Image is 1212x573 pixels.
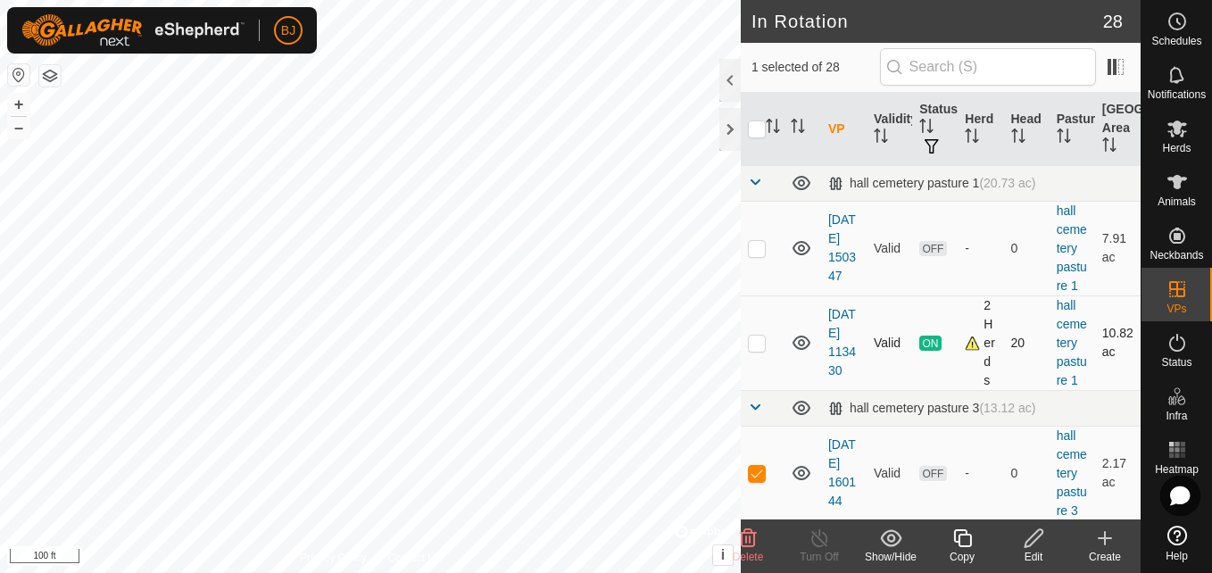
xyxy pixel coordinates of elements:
[721,547,725,562] span: i
[919,121,934,136] p-sorticon: Activate to sort
[828,212,856,283] a: [DATE] 150347
[919,241,946,256] span: OFF
[1057,131,1071,145] p-sorticon: Activate to sort
[1004,295,1050,390] td: 20
[1050,93,1095,166] th: Pasture
[8,64,29,86] button: Reset Map
[1004,93,1050,166] th: Head
[1095,201,1141,295] td: 7.91 ac
[791,121,805,136] p-sorticon: Activate to sort
[21,14,245,46] img: Gallagher Logo
[388,550,441,566] a: Contact Us
[39,65,61,87] button: Map Layers
[880,48,1096,86] input: Search (S)
[1095,426,1141,520] td: 2.17 ac
[828,176,1036,191] div: hall cemetery pasture 1
[1004,201,1050,295] td: 0
[1057,298,1087,387] a: hall cemetery pasture 1
[751,11,1103,32] h2: In Rotation
[828,307,856,378] a: [DATE] 113430
[1166,551,1188,561] span: Help
[867,295,912,390] td: Valid
[1162,143,1191,154] span: Herds
[784,549,855,565] div: Turn Off
[1150,250,1203,261] span: Neckbands
[8,94,29,115] button: +
[300,550,367,566] a: Privacy Policy
[1166,411,1187,421] span: Infra
[751,58,880,77] span: 1 selected of 28
[821,93,867,166] th: VP
[919,336,941,351] span: ON
[8,117,29,138] button: –
[919,466,946,481] span: OFF
[1158,196,1196,207] span: Animals
[979,176,1035,190] span: (20.73 ac)
[965,239,996,258] div: -
[998,549,1069,565] div: Edit
[766,121,780,136] p-sorticon: Activate to sort
[874,131,888,145] p-sorticon: Activate to sort
[1141,519,1212,569] a: Help
[1095,295,1141,390] td: 10.82 ac
[965,131,979,145] p-sorticon: Activate to sort
[733,551,764,563] span: Delete
[1011,131,1025,145] p-sorticon: Activate to sort
[828,437,856,508] a: [DATE] 160144
[965,296,996,390] div: 2 Herds
[926,549,998,565] div: Copy
[713,545,733,565] button: i
[1151,36,1201,46] span: Schedules
[867,93,912,166] th: Validity
[979,401,1035,415] span: (13.12 ac)
[1057,203,1087,293] a: hall cemetery pasture 1
[1103,8,1123,35] span: 28
[1148,89,1206,100] span: Notifications
[1057,428,1087,518] a: hall cemetery pasture 3
[1155,464,1199,475] span: Heatmap
[1069,549,1141,565] div: Create
[867,426,912,520] td: Valid
[1004,426,1050,520] td: 0
[1095,93,1141,166] th: [GEOGRAPHIC_DATA] Area
[867,201,912,295] td: Valid
[828,401,1036,416] div: hall cemetery pasture 3
[958,93,1003,166] th: Herd
[965,464,996,483] div: -
[855,549,926,565] div: Show/Hide
[1102,140,1117,154] p-sorticon: Activate to sort
[281,21,295,40] span: BJ
[912,93,958,166] th: Status
[1166,303,1186,314] span: VPs
[1161,357,1191,368] span: Status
